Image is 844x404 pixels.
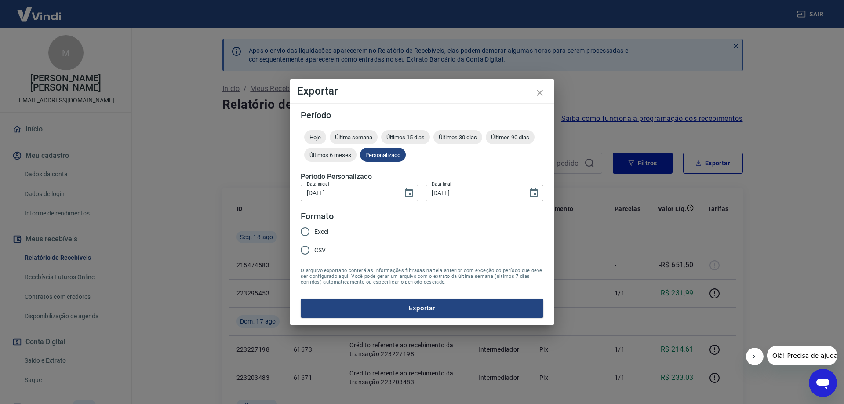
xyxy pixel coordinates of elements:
span: Hoje [304,134,326,141]
span: Personalizado [360,152,406,158]
div: Últimos 90 dias [486,130,535,144]
button: Choose date, selected date is 31 de jul de 2025 [400,184,418,202]
span: Olá! Precisa de ajuda? [5,6,74,13]
h5: Período [301,111,543,120]
span: Últimos 6 meses [304,152,357,158]
span: CSV [314,246,326,255]
span: Últimos 90 dias [486,134,535,141]
span: Excel [314,227,328,237]
iframe: Botão para abrir a janela de mensagens [809,369,837,397]
h4: Exportar [297,86,547,96]
label: Data final [432,181,451,187]
legend: Formato [301,210,334,223]
div: Personalizado [360,148,406,162]
div: Últimos 30 dias [433,130,482,144]
input: DD/MM/YYYY [426,185,521,201]
span: O arquivo exportado conterá as informações filtradas na tela anterior com exceção do período que ... [301,268,543,285]
button: close [529,82,550,103]
iframe: Mensagem da empresa [767,346,837,365]
span: Últimos 15 dias [381,134,430,141]
iframe: Fechar mensagem [746,348,764,365]
h5: Período Personalizado [301,172,543,181]
input: DD/MM/YYYY [301,185,397,201]
button: Choose date, selected date is 18 de ago de 2025 [525,184,542,202]
button: Exportar [301,299,543,317]
div: Últimos 6 meses [304,148,357,162]
span: Últimos 30 dias [433,134,482,141]
div: Hoje [304,130,326,144]
div: Última semana [330,130,378,144]
span: Última semana [330,134,378,141]
label: Data inicial [307,181,329,187]
div: Últimos 15 dias [381,130,430,144]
